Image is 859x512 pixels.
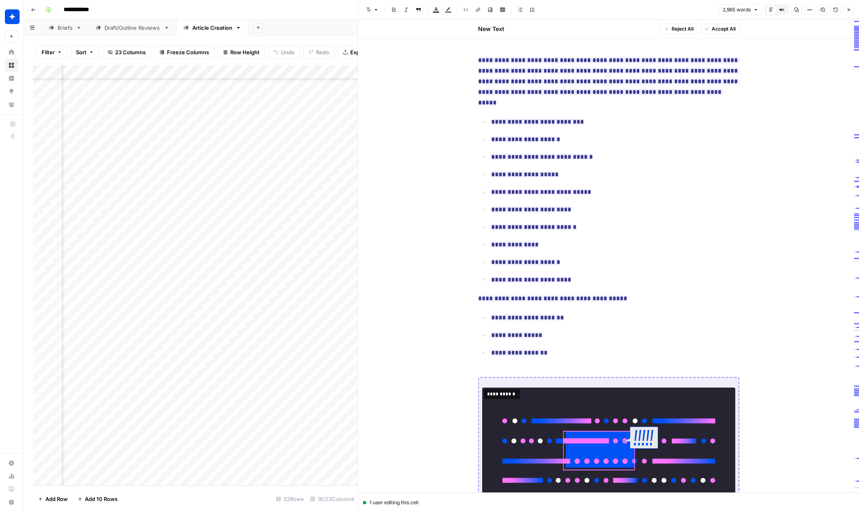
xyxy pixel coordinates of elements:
a: Learning Hub [5,483,18,496]
span: Add Row [45,495,68,503]
span: Undo [281,48,295,56]
a: Article Creation [176,20,248,36]
div: Draft/Outline Reviews [105,24,160,32]
a: Draft/Outline Reviews [89,20,176,36]
span: Add 10 Rows [85,495,118,503]
h2: New Text [478,25,504,33]
div: 22 Rows [273,492,307,505]
button: 2,965 words [719,4,762,15]
button: 23 Columns [102,46,151,59]
span: 23 Columns [115,48,146,56]
span: Redo [316,48,329,56]
button: Add Row [33,492,73,505]
button: Sort [71,46,99,59]
button: Help + Support [5,496,18,509]
span: Accept All [712,25,736,33]
a: Usage [5,470,18,483]
button: Freeze Columns [154,46,214,59]
span: Filter [42,48,55,56]
button: Export CSV [338,46,385,59]
button: Workspace: Wiz [5,7,18,27]
button: Reject All [661,24,697,34]
span: Freeze Columns [167,48,209,56]
span: 2,965 words [723,6,751,13]
div: 18/23 Columns [307,492,358,505]
button: Redo [303,46,334,59]
a: Briefs [42,20,89,36]
a: Browse [5,59,18,72]
span: Export CSV [350,48,379,56]
span: Reject All [672,25,694,33]
button: Accept All [701,24,739,34]
span: Row Height [230,48,260,56]
div: Briefs [58,24,73,32]
div: 1 user editing this cell [363,499,854,506]
button: Row Height [218,46,265,59]
img: Wiz Logo [5,9,20,24]
a: Home [5,46,18,59]
button: Add 10 Rows [73,492,122,505]
a: Opportunities [5,85,18,98]
a: Insights [5,72,18,85]
button: Undo [268,46,300,59]
div: Article Creation [192,24,232,32]
button: Filter [36,46,67,59]
a: Your Data [5,98,18,111]
span: Sort [76,48,87,56]
a: Settings [5,457,18,470]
